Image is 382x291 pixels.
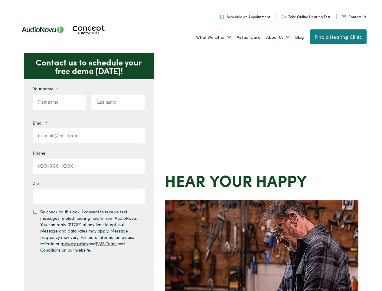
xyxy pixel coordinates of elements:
[91,95,145,110] input: Last name
[24,53,154,79] p: Contact us to schedule your free demo [DATE]!
[295,26,304,48] a: Blog
[310,29,367,44] a: Find a Hearing Clinic
[33,150,45,156] label: Phone
[33,120,48,125] label: Email
[96,240,117,246] a: SMS Terms
[40,209,139,253] label: By checking this box, I consent to receive text messages related hearing health from AudioNova. Y...
[220,14,270,19] a: Schedule an Appointment
[282,15,286,18] img: utility icon
[282,14,330,19] a: Take Online Hearing Test
[342,15,346,18] img: utility icon
[62,240,88,246] a: privacy policy
[220,15,224,18] img: A calendar icon to schedule an appointment at Concept by Iowa Hearing.
[266,26,289,48] a: About Us
[165,169,205,191] strong: Hear
[342,14,366,19] a: Contact Us
[33,95,87,110] input: First name
[196,26,231,48] a: What We Offer
[33,159,145,174] input: (XXX) XXX - XXXX
[209,169,307,191] strong: your Happy
[33,128,145,143] input: example@email.com
[33,86,58,91] label: Your name
[237,26,260,48] a: Virtual Care
[33,180,39,186] label: Zip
